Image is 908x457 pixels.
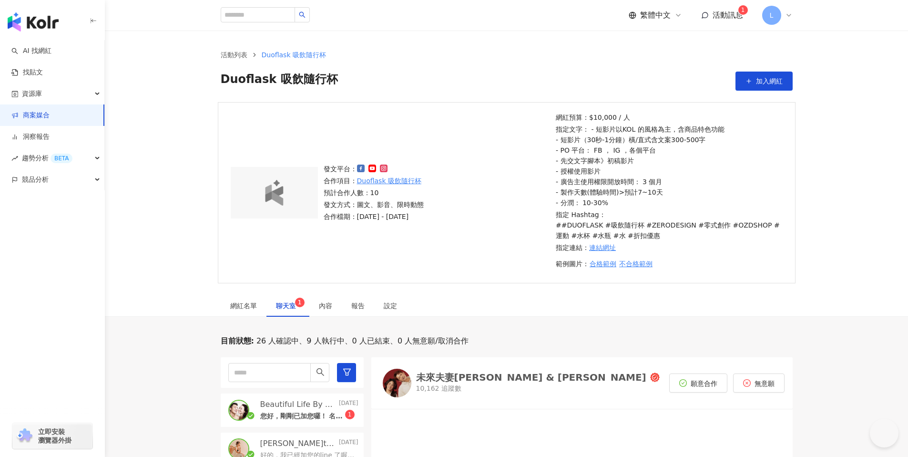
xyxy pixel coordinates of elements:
span: 願意合作 [691,380,717,387]
sup: 1 [295,298,305,307]
span: 無意願 [755,380,775,387]
p: 發文平台： [324,164,424,174]
p: 10,162 追蹤數 [416,384,660,394]
img: KOL Avatar [229,401,248,420]
p: 您好，剛剛已加您囉！ 名字是[GEOGRAPHIC_DATA] [260,412,345,421]
p: [DATE] [339,438,358,449]
p: 網紅預算：$10,000 / 人 [556,112,783,123]
p: 預計合作人數：10 [324,187,424,198]
p: 發文方式：圖文、影音、限時動態 [324,199,424,210]
div: BETA [51,154,72,163]
span: filter [343,368,351,376]
div: 內容 [319,301,332,311]
p: ##DUOFLASK #吸飲隨行杯 #ZERODESIGN #零式創作 #OZDSHOP #運動 #水杯 #水瓶 #水 #折扣優惠 [556,220,783,241]
p: 目前狀態 : [221,336,254,346]
span: rise [11,155,18,162]
span: 活動訊息 [713,10,743,20]
span: search [316,368,325,376]
span: 聊天室 [276,302,300,309]
img: logo [8,12,59,31]
span: 繁體中文 [640,10,671,21]
a: chrome extension立即安裝 瀏覽器外掛 [12,423,92,449]
div: 設定 [384,301,397,311]
span: Duoflask 吸飲隨行杯 [262,51,326,59]
span: check-circle [679,379,687,387]
span: 趨勢分析 [22,147,72,169]
button: 加入網紅 [735,72,793,91]
a: 商案媒合 [11,111,50,120]
span: 不合格範例 [619,260,653,268]
a: 活動列表 [219,50,249,60]
a: KOL Avatar未來夫妻[PERSON_NAME] & [PERSON_NAME]10,162 追蹤數 [383,369,660,397]
span: 加入網紅 [756,77,783,85]
iframe: Help Scout Beacon - Open [870,419,898,447]
span: 立即安裝 瀏覽器外掛 [38,427,71,445]
p: 合作檔期：[DATE] - [DATE] [324,211,424,222]
span: 競品分析 [22,169,49,190]
div: 網紅名單 [230,301,257,311]
button: 無意願 [733,374,785,393]
p: 指定連結： [556,242,783,253]
p: 合作項目： [324,176,424,186]
span: 1 [348,411,352,418]
p: [DATE] [339,399,358,410]
sup: 1 [345,410,355,419]
a: 洞察報告 [11,132,50,142]
span: 合格範例 [590,260,616,268]
span: close-circle [743,379,751,387]
p: Beautiful Life By GM [260,399,337,410]
span: 1 [298,299,302,306]
span: 資源庫 [22,83,42,104]
p: 指定 Hashtag： [556,209,783,241]
img: logo [252,180,296,206]
span: search [299,11,306,18]
span: 26 人確認中、9 人執行中、0 人已結束、0 人無意願/取消合作 [254,336,469,346]
div: 報告 [351,301,365,311]
p: 範例圖片： [556,254,783,273]
a: Duoflask 吸飲隨行杯 [357,176,421,186]
img: chrome extension [15,428,34,444]
button: 願意合作 [669,374,727,393]
div: 未來夫妻[PERSON_NAME] & [PERSON_NAME] [416,373,646,382]
a: 找貼文 [11,68,43,77]
span: Duoflask 吸飲隨行杯 [221,72,338,91]
img: KOL Avatar [383,369,411,397]
p: [PERSON_NAME]t0128 [260,438,337,449]
button: 不合格範例 [619,254,653,273]
a: 連結網址 [589,242,616,253]
sup: 1 [738,5,748,15]
a: searchAI 找網紅 [11,46,51,56]
button: 合格範例 [589,254,617,273]
span: 1 [741,7,745,13]
p: 指定文字： - 短影片以KOL 的風格為主，含商品特色功能 - 短影片（30秒-1分鐘）橫/直式含文案300-500字 - PO 平台： FB ， IG ，各個平台 - 先交文字腳本》初稿影片 ... [556,124,783,208]
span: L [770,10,774,21]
